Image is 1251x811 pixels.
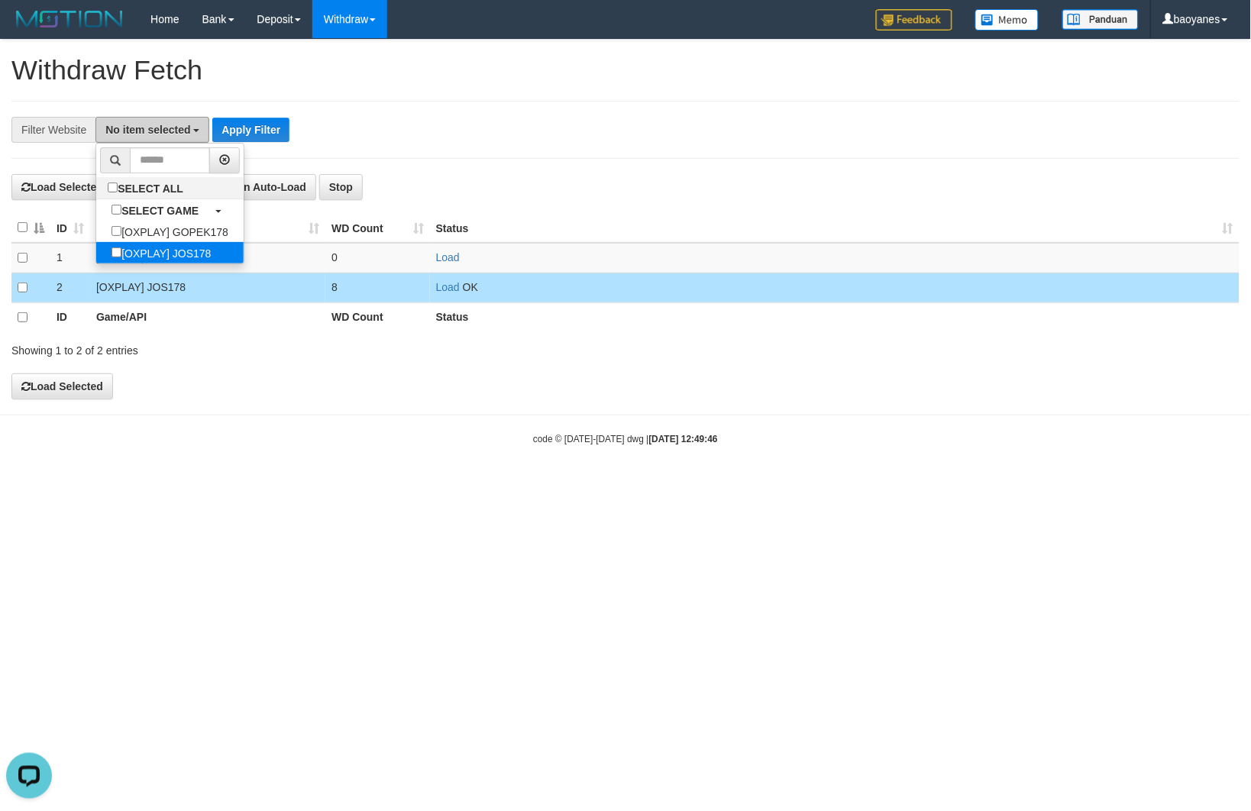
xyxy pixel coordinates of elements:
span: 8 [331,281,338,293]
label: [OXPLAY] JOS178 [96,242,226,263]
th: ID: activate to sort column ascending [50,213,90,243]
button: Load Selected [11,373,113,399]
a: SELECT GAME [96,199,244,221]
th: ID [50,302,90,331]
th: Game/API [90,302,325,331]
span: OK [463,281,478,293]
button: Apply Filter [212,118,289,142]
label: SELECT ALL [96,177,199,199]
span: No item selected [105,124,190,136]
img: panduan.png [1062,9,1139,30]
span: 0 [331,251,338,263]
button: Load Selected [11,174,113,200]
td: 1 [50,243,90,273]
img: Feedback.jpg [876,9,952,31]
td: [OXPLAY] GOPEK178 [90,243,325,273]
td: [OXPLAY] JOS178 [90,273,325,302]
div: Filter Website [11,117,95,143]
a: Load [436,251,460,263]
th: WD Count: activate to sort column ascending [325,213,430,243]
button: No item selected [95,117,209,143]
input: [OXPLAY] JOS178 [112,247,121,257]
input: [OXPLAY] GOPEK178 [112,226,121,236]
th: Status [430,302,1240,331]
img: MOTION_logo.png [11,8,128,31]
label: [OXPLAY] GOPEK178 [96,221,244,242]
input: SELECT ALL [108,183,118,192]
button: Stop [319,174,363,200]
th: Status: activate to sort column ascending [430,213,1240,243]
div: Showing 1 to 2 of 2 entries [11,337,510,358]
b: SELECT GAME [121,205,199,217]
img: Button%20Memo.svg [975,9,1039,31]
button: Open LiveChat chat widget [6,6,52,52]
th: WD Count [325,302,430,331]
small: code © [DATE]-[DATE] dwg | [533,434,718,444]
a: Load [436,281,460,293]
th: Game/API: activate to sort column ascending [90,213,325,243]
td: 2 [50,273,90,302]
strong: [DATE] 12:49:46 [649,434,718,444]
input: SELECT GAME [112,205,121,215]
button: Run Auto-Load [211,174,317,200]
h1: Withdraw Fetch [11,55,1240,86]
